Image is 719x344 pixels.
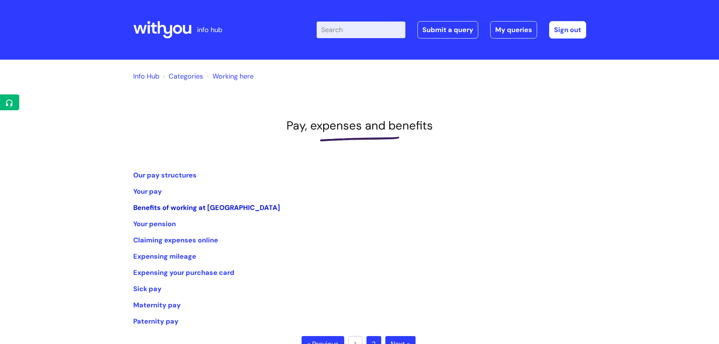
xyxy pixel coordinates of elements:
a: Expensing your purchase card [133,268,234,277]
a: Sign out [549,21,586,39]
input: Search [317,22,405,38]
a: My queries [490,21,537,39]
a: Claiming expenses online [133,236,218,245]
a: Working here [212,72,254,81]
li: Working here [205,70,254,82]
a: Sick pay [133,284,162,293]
a: Maternity pay [133,301,181,310]
h1: Pay, expenses and benefits [133,119,586,133]
a: Submit a query [417,21,478,39]
p: info hub [197,24,222,36]
a: Info Hub [133,72,159,81]
a: Categories [169,72,203,81]
a: Benefits of working at [GEOGRAPHIC_DATA] [133,203,280,212]
a: Your pay [133,187,162,196]
a: Your pension [133,219,176,228]
a: Our pay structures [133,171,197,180]
li: Solution home [161,70,203,82]
div: | - [317,21,586,39]
a: Expensing mileage [133,252,196,261]
a: Paternity pay [133,317,179,326]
